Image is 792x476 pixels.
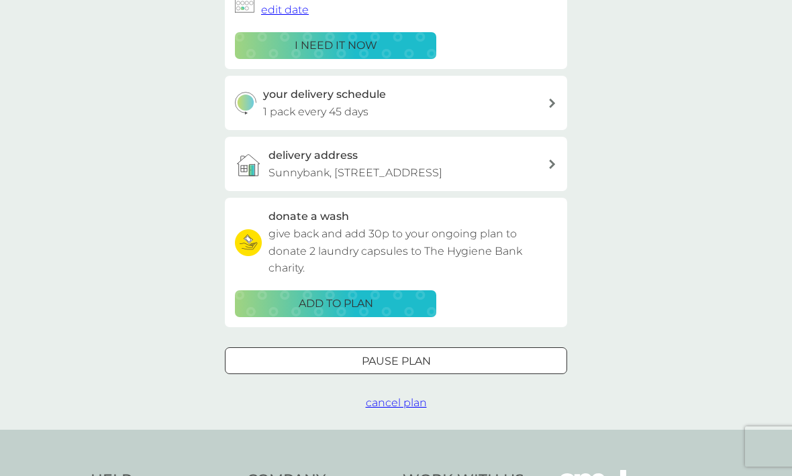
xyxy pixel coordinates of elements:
[235,32,436,59] button: i need it now
[268,208,349,225] h3: donate a wash
[366,396,427,409] span: cancel plan
[295,37,377,54] p: i need it now
[366,394,427,412] button: cancel plan
[261,1,309,19] button: edit date
[268,147,358,164] h3: delivery address
[225,76,567,130] button: your delivery schedule1 pack every 45 days
[263,86,386,103] h3: your delivery schedule
[261,3,309,16] span: edit date
[268,164,442,182] p: Sunnybank, [STREET_ADDRESS]
[225,137,567,191] a: delivery addressSunnybank, [STREET_ADDRESS]
[299,295,373,312] p: ADD TO PLAN
[225,347,567,374] button: Pause plan
[263,103,368,121] p: 1 pack every 45 days
[268,225,557,277] p: give back and add 30p to your ongoing plan to donate 2 laundry capsules to The Hygiene Bank charity.
[235,290,436,317] button: ADD TO PLAN
[362,353,431,370] p: Pause plan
